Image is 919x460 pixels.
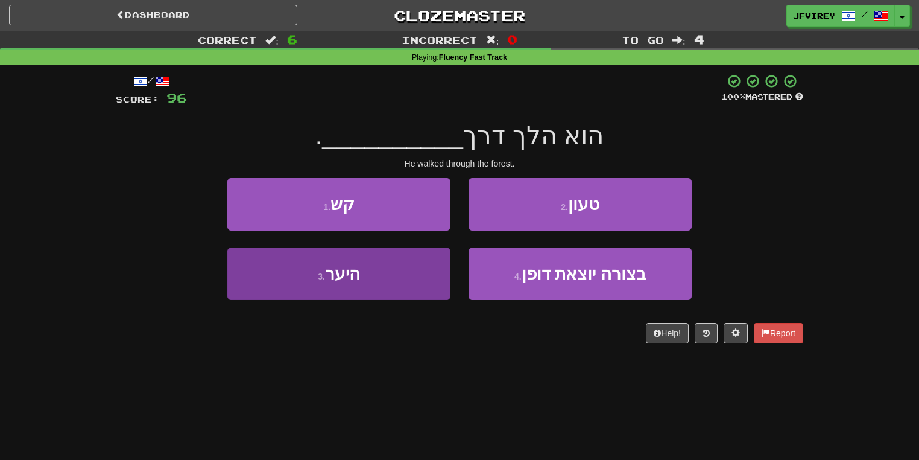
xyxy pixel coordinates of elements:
span: Score: [116,94,159,104]
small: 4 . [514,272,522,281]
span: 96 [166,90,187,105]
small: 2 . [561,202,568,212]
button: 4.בצורה יוצאת דופן [469,248,692,300]
span: 6 [287,32,297,46]
strong: Fluency Fast Track [439,53,507,62]
span: Incorrect [402,34,478,46]
div: / [116,74,187,89]
small: 3 . [318,272,325,281]
span: / [862,10,868,18]
span: : [672,35,686,45]
button: 3.היער [227,248,450,300]
span: To go [622,34,664,46]
span: היער [325,264,360,283]
small: 1 . [323,202,330,212]
button: Round history (alt+y) [695,323,718,343]
span: הוא הלך דרך [463,121,604,150]
button: Help! [646,323,689,343]
div: He walked through the forest. [116,158,803,170]
a: Clozemaster [315,5,604,26]
div: Mastered [721,92,803,103]
button: 1.קש [227,178,450,231]
a: Dashboard [9,5,297,25]
span: jfvirey [793,10,835,21]
span: . [315,121,323,150]
span: __________ [322,121,463,150]
button: Report [754,323,803,343]
button: 2.טעון [469,178,692,231]
span: : [486,35,499,45]
span: 0 [507,32,517,46]
span: 4 [694,32,704,46]
span: : [265,35,279,45]
span: טעון [568,195,599,214]
span: קש [330,195,355,214]
span: Correct [198,34,257,46]
a: jfvirey / [786,5,895,27]
span: 100 % [721,92,745,101]
span: בצורה יוצאת דופן [522,264,646,283]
